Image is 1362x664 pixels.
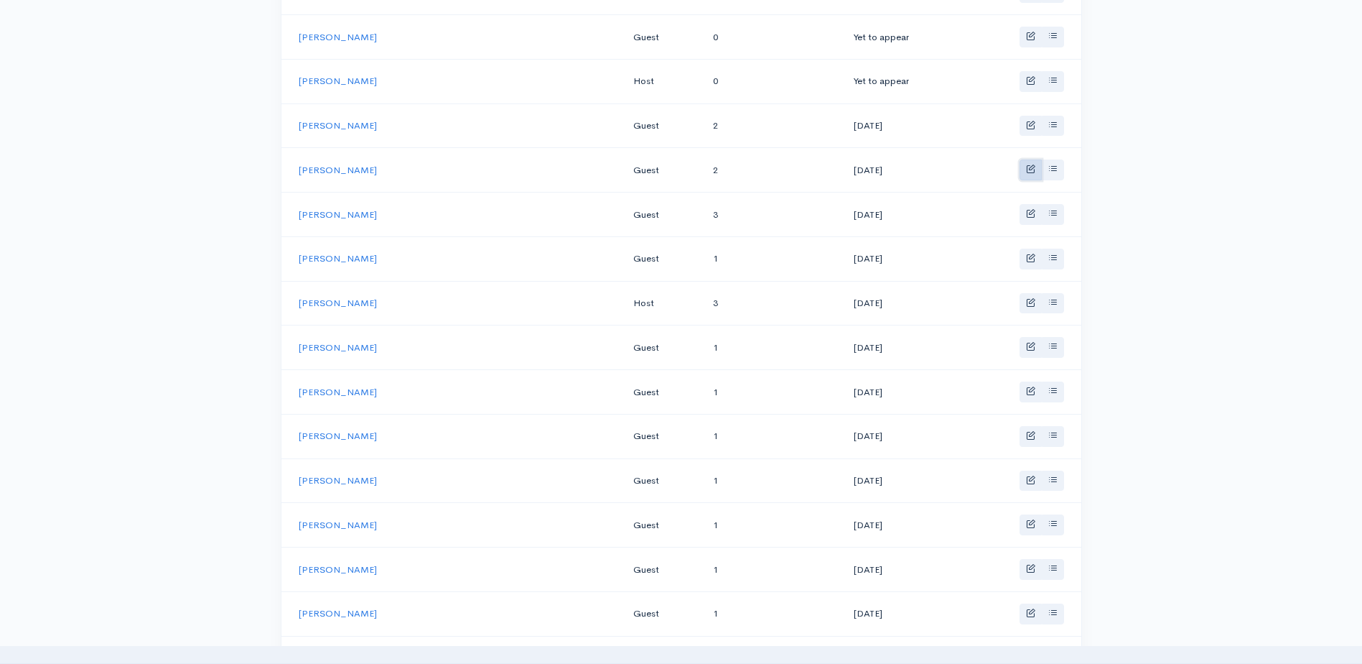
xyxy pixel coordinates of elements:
[299,341,377,354] a: [PERSON_NAME]
[299,252,377,264] a: [PERSON_NAME]
[701,148,841,193] td: 2
[701,236,841,281] td: 1
[842,281,966,326] td: [DATE]
[842,193,966,237] td: [DATE]
[1020,426,1064,447] div: Basic example
[701,458,841,503] td: 1
[1020,559,1064,580] div: Basic example
[842,458,966,503] td: [DATE]
[622,591,701,636] td: Guest
[622,370,701,415] td: Guest
[622,236,701,281] td: Guest
[701,370,841,415] td: 1
[842,236,966,281] td: [DATE]
[701,591,841,636] td: 1
[299,31,377,43] a: [PERSON_NAME]
[622,458,701,503] td: Guest
[299,386,377,398] a: [PERSON_NAME]
[701,281,841,326] td: 3
[1020,71,1064,92] div: Basic example
[701,15,841,60] td: 0
[701,193,841,237] td: 3
[622,59,701,103] td: Host
[701,103,841,148] td: 2
[701,414,841,458] td: 1
[842,326,966,370] td: [DATE]
[842,370,966,415] td: [DATE]
[701,326,841,370] td: 1
[701,59,841,103] td: 0
[1020,116,1064,137] div: Basic example
[622,326,701,370] td: Guest
[1020,515,1064,535] div: Basic example
[842,548,966,592] td: [DATE]
[622,15,701,60] td: Guest
[622,193,701,237] td: Guest
[1020,471,1064,492] div: Basic example
[1020,249,1064,269] div: Basic example
[1020,604,1064,624] div: Basic example
[842,591,966,636] td: [DATE]
[622,548,701,592] td: Guest
[842,503,966,548] td: [DATE]
[622,281,701,326] td: Host
[842,103,966,148] td: [DATE]
[701,503,841,548] td: 1
[299,607,377,619] a: [PERSON_NAME]
[1020,160,1064,180] div: Basic example
[299,208,377,221] a: [PERSON_NAME]
[299,119,377,132] a: [PERSON_NAME]
[299,474,377,487] a: [PERSON_NAME]
[842,148,966,193] td: [DATE]
[1020,27,1064,47] div: Basic example
[622,103,701,148] td: Guest
[1020,382,1064,402] div: Basic example
[299,75,377,87] a: [PERSON_NAME]
[622,503,701,548] td: Guest
[842,15,966,60] td: Yet to appear
[1020,293,1064,314] div: Basic example
[1020,337,1064,358] div: Basic example
[299,430,377,442] a: [PERSON_NAME]
[701,548,841,592] td: 1
[299,297,377,309] a: [PERSON_NAME]
[622,414,701,458] td: Guest
[842,59,966,103] td: Yet to appear
[1020,204,1064,225] div: Basic example
[622,148,701,193] td: Guest
[299,563,377,576] a: [PERSON_NAME]
[842,414,966,458] td: [DATE]
[299,164,377,176] a: [PERSON_NAME]
[299,519,377,531] a: [PERSON_NAME]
